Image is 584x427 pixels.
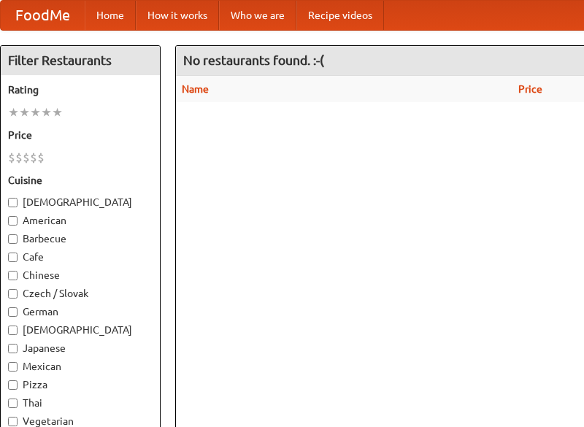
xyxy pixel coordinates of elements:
a: Price [518,83,542,95]
label: Chinese [8,268,153,282]
label: Japanese [8,341,153,355]
li: ★ [52,104,63,120]
a: How it works [136,1,219,30]
input: Vegetarian [8,417,18,426]
label: Cafe [8,250,153,264]
li: ★ [19,104,30,120]
a: Name [182,83,209,95]
input: Barbecue [8,234,18,244]
li: ★ [41,104,52,120]
li: $ [37,150,45,166]
input: Japanese [8,344,18,353]
input: [DEMOGRAPHIC_DATA] [8,326,18,335]
label: Mexican [8,359,153,374]
label: German [8,304,153,319]
input: Czech / Slovak [8,289,18,299]
h5: Price [8,128,153,142]
li: ★ [30,104,41,120]
a: FoodMe [1,1,85,30]
li: ★ [8,104,19,120]
label: Barbecue [8,231,153,246]
label: American [8,213,153,228]
label: Thai [8,396,153,410]
h4: Filter Restaurants [1,46,160,75]
a: Who we are [219,1,296,30]
input: Chinese [8,271,18,280]
input: Mexican [8,362,18,372]
input: [DEMOGRAPHIC_DATA] [8,198,18,207]
ng-pluralize: No restaurants found. :-( [183,53,324,67]
h5: Cuisine [8,173,153,188]
input: Thai [8,399,18,408]
input: American [8,216,18,226]
label: [DEMOGRAPHIC_DATA] [8,323,153,337]
label: Czech / Slovak [8,286,153,301]
li: $ [23,150,30,166]
input: Pizza [8,380,18,390]
input: German [8,307,18,317]
a: Home [85,1,136,30]
li: $ [30,150,37,166]
li: $ [15,150,23,166]
li: $ [8,150,15,166]
input: Cafe [8,253,18,262]
label: [DEMOGRAPHIC_DATA] [8,195,153,209]
a: Recipe videos [296,1,384,30]
h5: Rating [8,82,153,97]
label: Pizza [8,377,153,392]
